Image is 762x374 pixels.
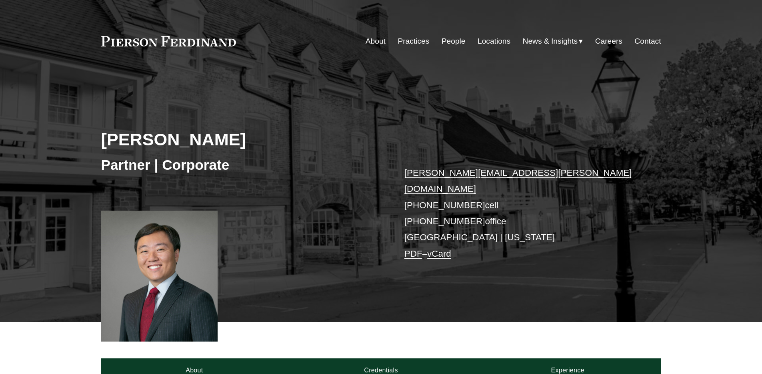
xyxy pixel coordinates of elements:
[523,34,578,48] span: News & Insights
[101,156,381,174] h3: Partner | Corporate
[404,249,422,259] a: PDF
[427,249,451,259] a: vCard
[398,34,429,49] a: Practices
[478,34,510,49] a: Locations
[523,34,583,49] a: folder dropdown
[442,34,466,49] a: People
[101,129,381,150] h2: [PERSON_NAME]
[595,34,622,49] a: Careers
[404,200,485,210] a: [PHONE_NUMBER]
[404,216,485,226] a: [PHONE_NUMBER]
[404,168,632,194] a: [PERSON_NAME][EMAIL_ADDRESS][PERSON_NAME][DOMAIN_NAME]
[634,34,661,49] a: Contact
[366,34,386,49] a: About
[404,165,638,262] p: cell office [GEOGRAPHIC_DATA] | [US_STATE] –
